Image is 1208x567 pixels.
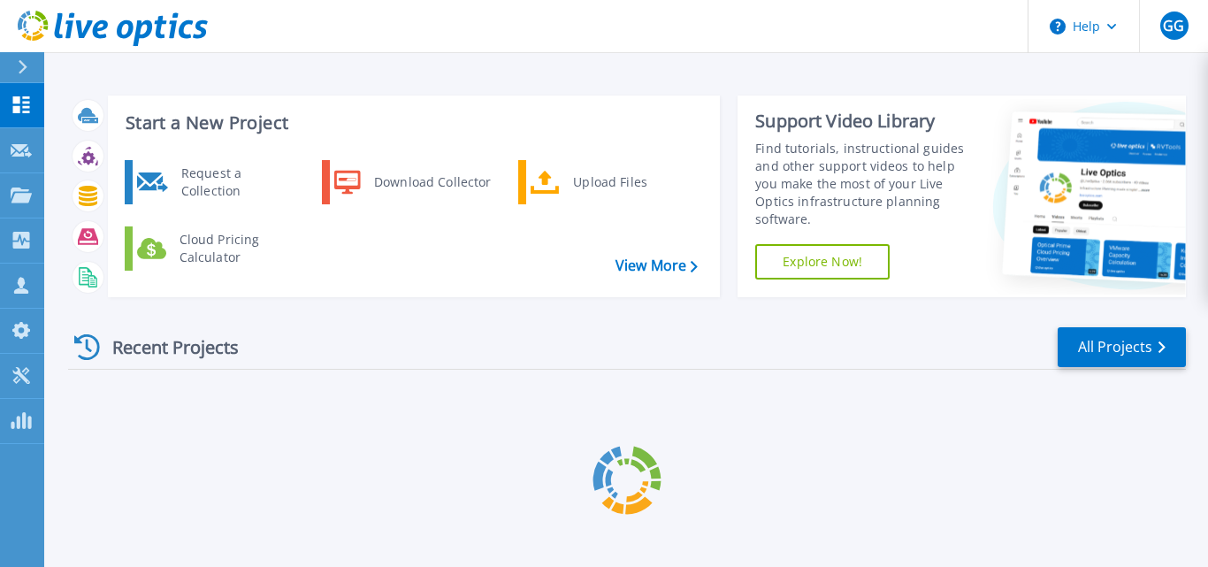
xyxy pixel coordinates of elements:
[755,140,978,228] div: Find tutorials, instructional guides and other support videos to help you make the most of your L...
[171,231,302,266] div: Cloud Pricing Calculator
[755,244,890,280] a: Explore Now!
[172,165,302,200] div: Request a Collection
[564,165,695,200] div: Upload Files
[518,160,700,204] a: Upload Files
[1163,19,1184,33] span: GG
[126,113,697,133] h3: Start a New Project
[125,226,306,271] a: Cloud Pricing Calculator
[1058,327,1186,367] a: All Projects
[322,160,503,204] a: Download Collector
[755,110,978,133] div: Support Video Library
[68,326,263,369] div: Recent Projects
[615,257,698,274] a: View More
[365,165,499,200] div: Download Collector
[125,160,306,204] a: Request a Collection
